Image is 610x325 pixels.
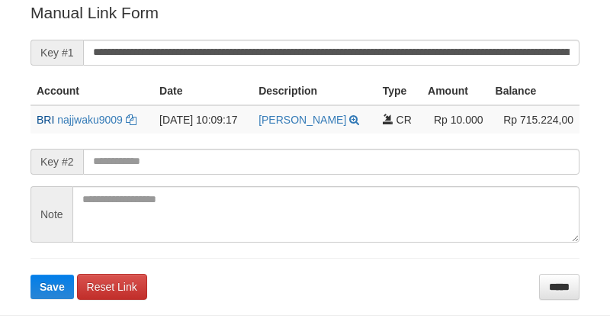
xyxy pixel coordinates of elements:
[126,114,136,126] a: Copy najjwaku9009 to clipboard
[396,114,412,126] span: CR
[40,281,65,293] span: Save
[490,77,579,105] th: Balance
[153,77,252,105] th: Date
[77,274,147,300] a: Reset Link
[30,40,83,66] span: Key #1
[30,275,74,299] button: Save
[87,281,137,293] span: Reset Link
[422,77,489,105] th: Amount
[30,2,579,24] p: Manual Link Form
[30,186,72,243] span: Note
[422,105,489,134] td: Rp 10.000
[153,105,252,134] td: [DATE] 10:09:17
[30,149,83,175] span: Key #2
[252,77,377,105] th: Description
[490,105,579,134] td: Rp 715.224,00
[37,114,54,126] span: BRI
[57,114,123,126] a: najjwaku9009
[258,114,346,126] a: [PERSON_NAME]
[30,77,153,105] th: Account
[377,77,422,105] th: Type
